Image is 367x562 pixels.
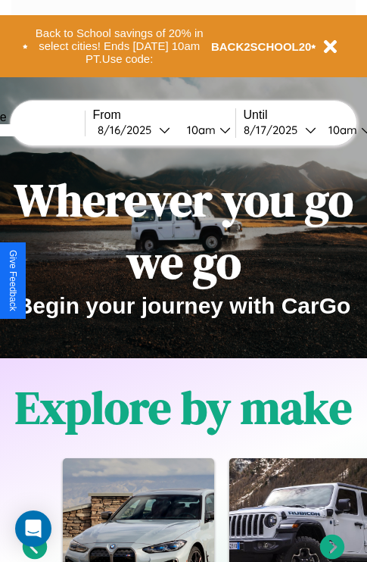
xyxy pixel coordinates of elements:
[28,23,211,70] button: Back to School savings of 20% in select cities! Ends [DATE] 10am PT.Use code:
[179,123,219,137] div: 10am
[211,40,312,53] b: BACK2SCHOOL20
[93,122,175,138] button: 8/16/2025
[175,122,235,138] button: 10am
[8,250,18,311] div: Give Feedback
[98,123,159,137] div: 8 / 16 / 2025
[321,123,361,137] div: 10am
[244,123,305,137] div: 8 / 17 / 2025
[15,376,352,439] h1: Explore by make
[15,510,51,547] div: Open Intercom Messenger
[93,108,235,122] label: From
